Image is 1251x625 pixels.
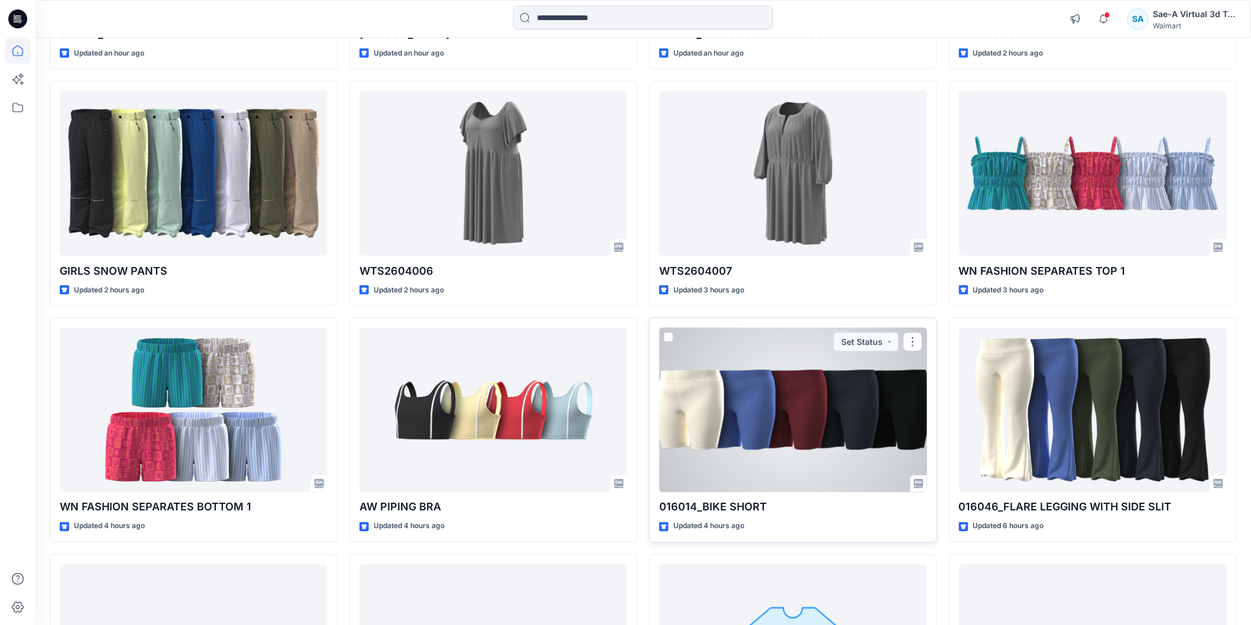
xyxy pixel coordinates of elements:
p: Updated 4 hours ago [673,520,744,533]
a: WN FASHION SEPARATES BOTTOM 1 [60,328,328,492]
p: Updated 2 hours ago [74,284,144,297]
p: AW PIPING BRA [359,499,627,516]
p: WTS2604007 [659,263,927,279]
p: WN FASHION SEPARATES TOP 1 [959,263,1227,279]
p: WN FASHION SEPARATES BOTTOM 1 [60,499,328,516]
div: Walmart [1153,21,1236,30]
p: 016046_FLARE LEGGING WITH SIDE SLIT [959,499,1227,516]
p: Updated an hour ago [673,47,744,60]
a: WTS2604006 [359,91,627,255]
div: SA [1127,8,1149,30]
p: Updated 2 hours ago [973,47,1043,60]
p: Updated 4 hours ago [74,520,145,533]
p: Updated an hour ago [74,47,144,60]
p: Updated 6 hours ago [973,520,1044,533]
p: GIRLS SNOW PANTS [60,263,328,279]
p: Updated 3 hours ago [673,284,744,297]
p: 016014_BIKE SHORT [659,499,927,516]
a: 016014_BIKE SHORT [659,328,927,492]
p: Updated 2 hours ago [374,284,444,297]
p: Updated 4 hours ago [374,520,445,533]
a: WN FASHION SEPARATES TOP 1 [959,91,1227,255]
a: 016046_FLARE LEGGING WITH SIDE SLIT [959,328,1227,492]
a: GIRLS SNOW PANTS [60,91,328,255]
p: WTS2604006 [359,263,627,279]
p: Updated 3 hours ago [973,284,1044,297]
a: WTS2604007 [659,91,927,255]
div: Sae-A Virtual 3d Team [1153,7,1236,21]
a: AW PIPING BRA [359,328,627,492]
p: Updated an hour ago [374,47,444,60]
